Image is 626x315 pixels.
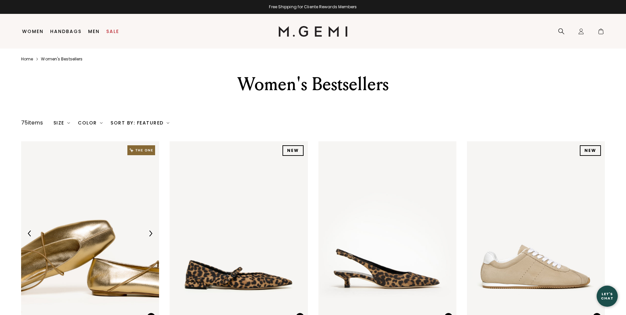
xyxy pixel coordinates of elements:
[111,120,169,125] div: Sort By: Featured
[21,119,43,127] div: 75 items
[282,145,304,156] div: NEW
[50,29,82,34] a: Handbags
[100,122,103,124] img: chevron-down.svg
[27,230,33,236] img: Previous Arrow
[67,122,70,124] img: chevron-down.svg
[41,56,82,62] a: Women's bestsellers
[21,56,33,62] a: Home
[167,122,169,124] img: chevron-down.svg
[88,29,100,34] a: Men
[279,26,347,37] img: M.Gemi
[580,145,601,156] div: NEW
[78,120,103,125] div: Color
[127,145,155,155] img: The One tag
[199,72,428,96] div: Women's Bestsellers
[22,29,44,34] a: Women
[597,292,618,300] div: Let's Chat
[53,120,70,125] div: Size
[106,29,119,34] a: Sale
[148,230,153,236] img: Next Arrow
